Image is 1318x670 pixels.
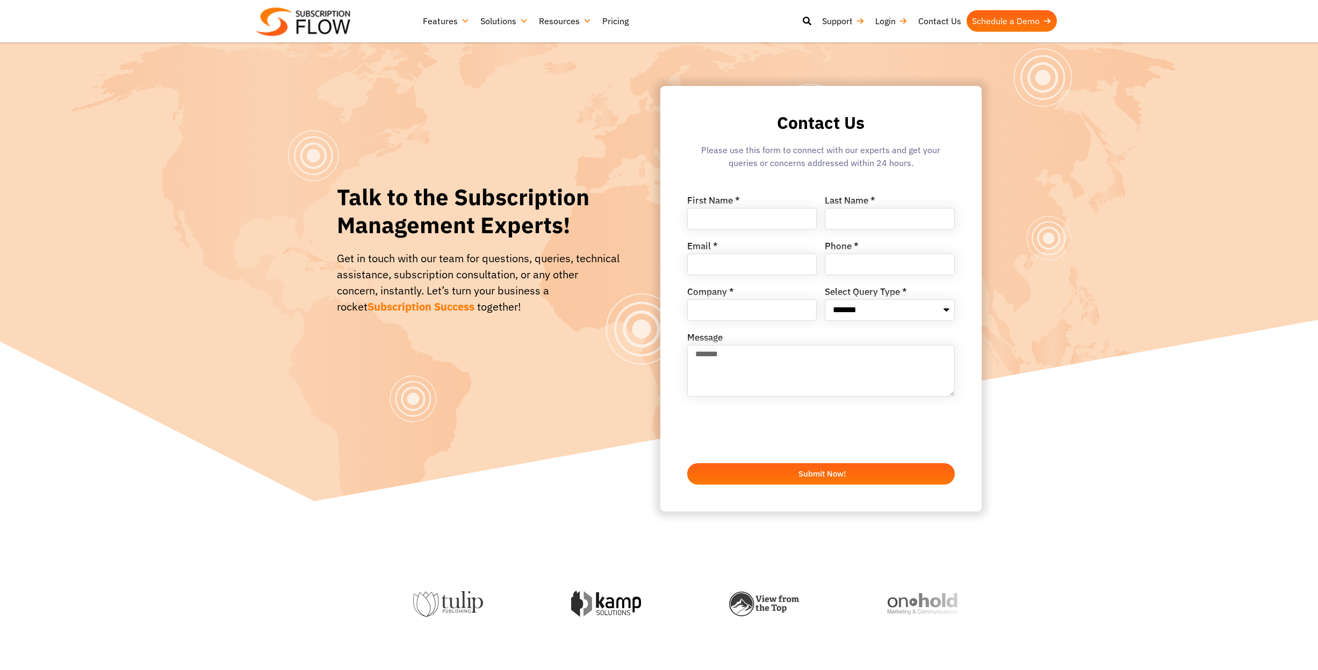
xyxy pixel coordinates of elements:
img: tulip-publishing [412,591,482,617]
span: Subscription Success [368,299,474,314]
img: onhold-marketing [887,593,956,615]
span: Submit Now! [798,470,846,478]
label: Company * [687,287,734,299]
label: Message [687,333,723,345]
button: Submit Now! [687,463,955,485]
a: Solutions [475,10,534,32]
h2: Contact Us [687,113,955,133]
img: Subscriptionflow [256,8,350,36]
img: view-from-the-top [729,592,798,617]
a: Login [870,10,913,32]
img: kamp-solution [570,591,640,616]
a: Support [817,10,870,32]
label: Email * [687,242,718,254]
label: Select Query Type * [825,287,907,299]
label: First Name * [687,196,740,208]
a: Schedule a Demo [967,10,1057,32]
a: Pricing [597,10,634,32]
div: Please use this form to connect with our experts and get your queries or concerns addressed withi... [687,143,955,175]
h1: Talk to the Subscription Management Experts! [337,183,620,240]
label: Last Name * [825,196,875,208]
a: Contact Us [913,10,967,32]
iframe: reCAPTCHA [687,409,851,451]
a: Features [417,10,475,32]
label: Phone * [825,242,859,254]
a: Resources [534,10,597,32]
div: Get in touch with our team for questions, queries, technical assistance, subscription consultatio... [337,250,620,315]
